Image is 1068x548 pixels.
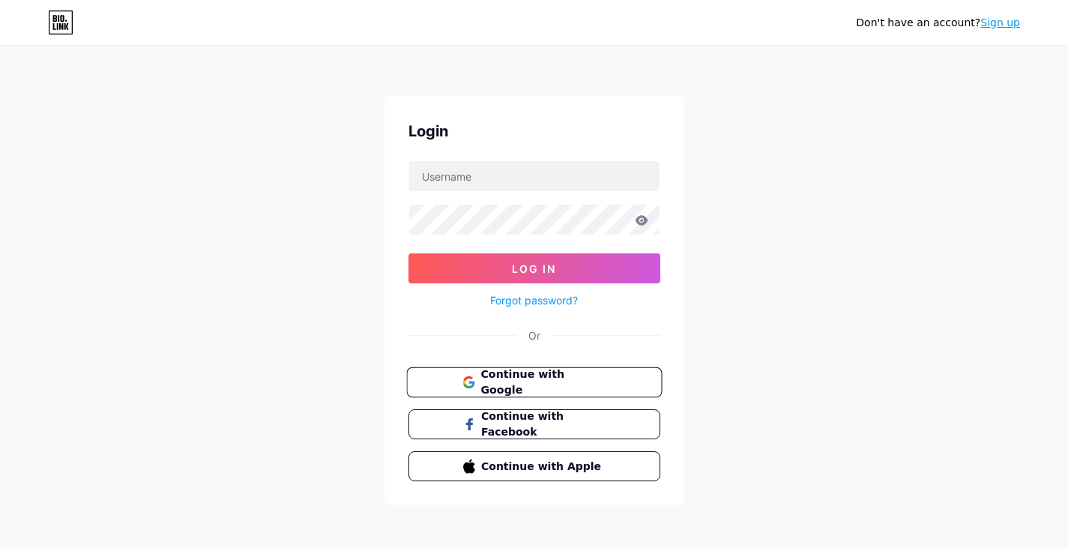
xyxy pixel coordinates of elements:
a: Continue with Google [408,367,660,397]
span: Continue with Apple [481,459,605,475]
span: Log In [512,262,556,275]
div: Login [408,120,660,142]
div: Don't have an account? [856,15,1020,31]
div: Or [528,328,540,343]
a: Forgot password? [490,292,578,308]
a: Sign up [980,16,1020,28]
span: Continue with Google [480,367,606,399]
button: Continue with Apple [408,451,660,481]
button: Log In [408,253,660,283]
button: Continue with Google [406,367,662,398]
span: Continue with Facebook [481,409,605,440]
button: Continue with Facebook [408,409,660,439]
input: Username [409,161,660,191]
